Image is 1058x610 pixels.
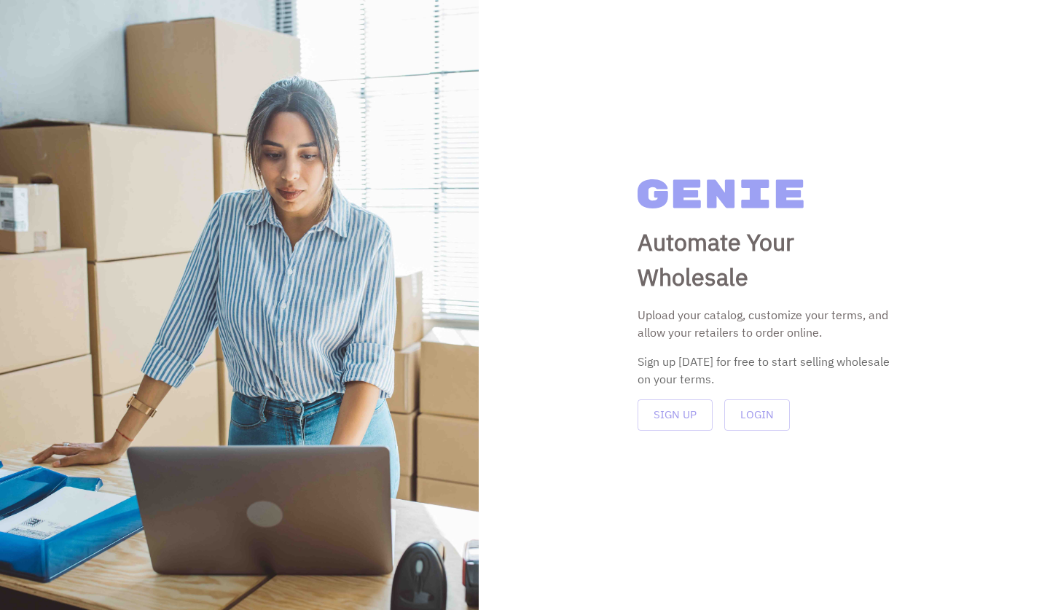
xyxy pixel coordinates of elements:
[638,353,900,388] div: Sign up [DATE] for free to start selling wholesale on your terms.
[638,399,713,430] button: Sign Up
[638,179,804,208] img: Genie Logo
[638,306,900,341] p: Upload your catalog, customize your terms, and allow your retailers to order online.
[638,224,900,294] p: Automate Your Wholesale
[724,399,790,430] button: Login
